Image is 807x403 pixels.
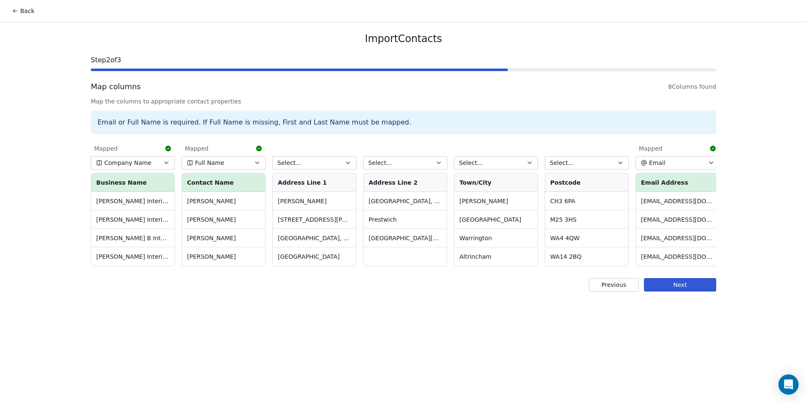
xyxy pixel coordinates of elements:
span: 8 Columns found [668,82,716,91]
th: Town/City [454,173,538,192]
span: Mapped [94,144,118,153]
span: Map the columns to appropriate contact properties [91,97,716,106]
th: Address Line 2 [364,173,447,192]
td: [PERSON_NAME] Interiors [91,192,174,210]
td: Altrincham [454,247,538,266]
td: WA4 4QW [545,229,628,247]
span: Select... [368,159,392,167]
td: [EMAIL_ADDRESS][DOMAIN_NAME] [636,247,719,266]
td: [GEOGRAPHIC_DATA], [GEOGRAPHIC_DATA] [273,229,356,247]
td: [EMAIL_ADDRESS][DOMAIN_NAME] [636,192,719,210]
td: [GEOGRAPHIC_DATA] [273,247,356,266]
td: CH3 6PA [545,192,628,210]
td: Prestwich [364,210,447,229]
span: Mapped [639,144,662,153]
th: Contact Name [182,173,265,192]
td: [PERSON_NAME] Interiors [91,210,174,229]
td: [PERSON_NAME] [182,229,265,247]
td: [EMAIL_ADDRESS][DOMAIN_NAME] [636,229,719,247]
span: Step 2 of 3 [91,55,716,65]
td: [PERSON_NAME] [454,192,538,210]
th: Address Line 1 [273,173,356,192]
td: [PERSON_NAME] B Interiors [91,229,174,247]
td: [PERSON_NAME] [182,192,265,210]
td: [PERSON_NAME] [273,192,356,210]
button: Next [644,278,716,292]
span: Select... [459,159,483,167]
button: Previous [589,278,639,292]
span: Import Contacts [365,32,442,45]
span: Company Name [104,159,151,167]
span: Select... [277,159,301,167]
button: Back [7,3,40,19]
td: [PERSON_NAME] [182,247,265,266]
span: Map columns [91,81,141,92]
td: Warrington [454,229,538,247]
td: [GEOGRAPHIC_DATA][PERSON_NAME] [364,229,447,247]
span: Mapped [185,144,208,153]
span: Select... [550,159,574,167]
th: Email Address [636,173,719,192]
span: Full Name [195,159,224,167]
td: [EMAIL_ADDRESS][DOMAIN_NAME] [636,210,719,229]
td: [GEOGRAPHIC_DATA] [454,210,538,229]
div: Email or Full Name is required. If Full Name is missing, First and Last Name must be mapped. [91,111,716,134]
td: WA14 2BQ [545,247,628,266]
div: Open Intercom Messenger [778,374,799,395]
td: [STREET_ADDRESS][PERSON_NAME] [273,210,356,229]
td: [PERSON_NAME] [182,210,265,229]
th: Postcode [545,173,628,192]
span: Email [649,159,665,167]
td: M25 3HS [545,210,628,229]
th: Business Name [91,173,174,192]
td: [PERSON_NAME] Interiors [91,247,174,266]
td: [GEOGRAPHIC_DATA], [GEOGRAPHIC_DATA]-by-[GEOGRAPHIC_DATA] [364,192,447,210]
